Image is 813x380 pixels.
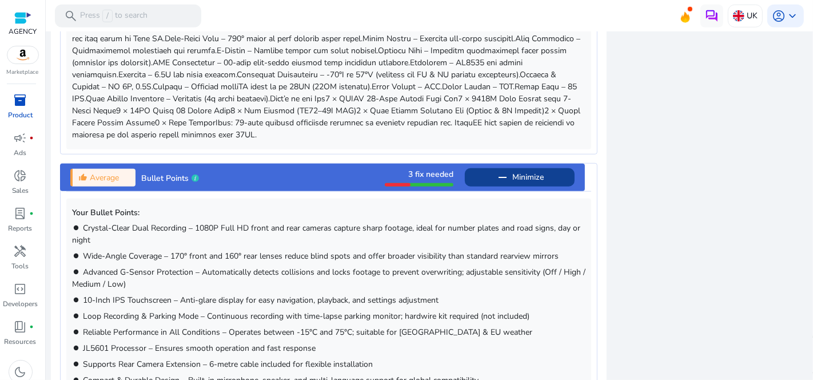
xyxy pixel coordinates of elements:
[786,9,799,23] span: keyboard_arrow_down
[72,268,80,276] mat-icon: brightness_1
[72,208,585,218] h5: Your Bullet Points:
[64,9,78,23] span: search
[14,320,27,334] span: book_4
[72,360,80,368] mat-icon: brightness_1
[141,173,189,184] span: Bullet Points
[72,267,585,290] span: Advanced G-Sensor Protection – Automatically detects collisions and locks footage to prevent over...
[14,244,27,258] span: handyman
[83,327,532,338] span: Reliable Performance in All Conditions – Operates between -15°C and 75°C; suitable for [GEOGRAPHI...
[12,261,29,271] p: Tools
[9,26,37,37] p: AGENCY
[14,169,27,183] span: donut_small
[14,207,27,220] span: lab_profile
[512,168,544,187] span: Minimize
[72,252,80,260] mat-icon: brightness_1
[30,324,34,329] span: fiber_manual_record
[14,148,27,158] p: Ads
[72,344,80,352] mat-icon: brightness_1
[8,110,33,120] p: Product
[3,299,38,309] p: Developers
[83,311,529,322] span: Loop Recording & Parking Mode – Continuous recording with time-lapse parking monitor; hardwire ki...
[83,295,439,306] span: 10-Inch IPS Touchscreen – Anti-glare display for easy navigation, playback, and settings adjustment
[733,10,744,22] img: uk.svg
[14,365,27,379] span: dark_mode
[772,9,786,23] span: account_circle
[72,296,80,304] mat-icon: brightness_1
[90,172,119,184] span: Average
[12,185,29,196] p: Sales
[7,68,39,77] p: Marketplace
[30,211,34,216] span: fiber_manual_record
[496,171,509,184] mat-icon: remove
[9,223,33,233] p: Reports
[408,169,453,180] span: 3 fix needed
[78,173,87,182] mat-icon: thumb_up_alt
[72,328,80,336] mat-icon: brightness_1
[7,46,38,64] img: amazon.svg
[102,10,113,22] span: /
[83,343,316,354] span: JL5601 Processor – Ensures smooth operation and fast response
[14,282,27,296] span: code_blocks
[30,136,34,140] span: fiber_manual_record
[72,224,80,232] mat-icon: brightness_1
[72,312,80,320] mat-icon: brightness_1
[83,251,559,262] span: Wide-Angle Coverage – 170° front and 160° rear lenses reduce blind spots and offer broader visibi...
[747,6,758,26] p: UK
[465,168,575,187] button: Minimize
[14,93,27,107] span: inventory_2
[83,359,373,370] span: Supports Rear Camera Extension – 6-metre cable included for flexible installation
[5,337,37,347] p: Resources
[72,223,580,246] span: Crystal-Clear Dual Recording – 1080P Full HD front and rear cameras capture sharp footage, ideal ...
[80,10,148,22] p: Press to search
[14,131,27,145] span: campaign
